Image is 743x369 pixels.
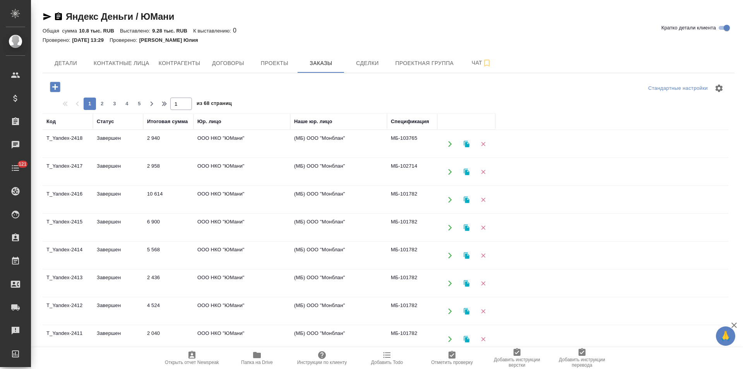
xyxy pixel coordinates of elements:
[43,242,93,269] td: T_Yandex-2414
[97,118,114,125] div: Статус
[554,357,610,368] span: Добавить инструкции перевода
[459,192,474,208] button: Клонировать
[475,136,491,152] button: Удалить
[193,298,290,325] td: ООО НКО "ЮМани"
[96,98,108,110] button: 2
[290,242,387,269] td: (МБ) ООО "Монблан"
[241,360,273,365] span: Папка на Drive
[442,192,458,208] button: Открыть
[54,12,63,21] button: Скопировать ссылку
[290,270,387,297] td: (МБ) ООО "Монблан"
[646,82,710,94] div: split button
[442,136,458,152] button: Открыть
[395,58,454,68] span: Проектная группа
[14,160,31,168] span: 121
[193,214,290,241] td: ООО НКО "ЮМани"
[193,326,290,353] td: ООО НКО "ЮМани"
[43,298,93,325] td: T_Yandex-2412
[43,12,52,21] button: Скопировать ссылку для ЯМессенджера
[459,247,474,263] button: Клонировать
[43,28,79,34] p: Общая сумма
[93,214,143,241] td: Завершен
[475,303,491,319] button: Удалить
[290,186,387,213] td: (МБ) ООО "Монблан"
[391,118,429,125] div: Спецификация
[93,270,143,297] td: Завершен
[43,37,72,43] p: Проверено:
[193,270,290,297] td: ООО НКО "ЮМани"
[224,347,289,369] button: Папка на Drive
[43,158,93,185] td: T_Yandex-2417
[66,11,174,22] a: Яндекс Деньги / ЮМани
[193,186,290,213] td: ООО НКО "ЮМани"
[289,347,354,369] button: Инструкции по клиенту
[459,220,474,235] button: Клонировать
[193,28,233,34] p: К выставлению:
[159,347,224,369] button: Открыть отчет Newspeak
[43,326,93,353] td: T_Yandex-2411
[442,303,458,319] button: Открыть
[143,186,193,213] td: 10 614
[121,100,133,108] span: 4
[159,58,200,68] span: Контрагенты
[121,98,133,110] button: 4
[489,357,545,368] span: Добавить инструкции верстки
[72,37,110,43] p: [DATE] 13:29
[387,158,437,185] td: МБ-102714
[719,328,732,344] span: 🙏
[387,214,437,241] td: МБ-101782
[442,220,458,235] button: Открыть
[710,79,728,98] span: Настроить таблицу
[387,298,437,325] td: МБ-101782
[484,347,550,369] button: Добавить инструкции верстки
[93,326,143,353] td: Завершен
[290,130,387,158] td: (МБ) ООО "Монблан"
[193,242,290,269] td: ООО НКО "ЮМани"
[290,158,387,185] td: (МБ) ООО "Монблан"
[93,242,143,269] td: Завершен
[96,100,108,108] span: 2
[475,220,491,235] button: Удалить
[290,298,387,325] td: (МБ) ООО "Монблан"
[79,28,120,34] p: 10.8 тыс. RUB
[108,100,121,108] span: 3
[43,270,93,297] td: T_Yandex-2413
[143,214,193,241] td: 6 900
[110,37,139,43] p: Проверено:
[143,298,193,325] td: 4 524
[133,98,146,110] button: 5
[716,326,735,346] button: 🙏
[459,331,474,347] button: Клонировать
[431,360,473,365] span: Отметить проверку
[475,247,491,263] button: Удалить
[442,164,458,180] button: Открыть
[43,214,93,241] td: T_Yandex-2415
[43,130,93,158] td: T_Yandex-2418
[139,37,204,43] p: [PERSON_NAME] Юлия
[143,242,193,269] td: 5 568
[459,136,474,152] button: Клонировать
[197,118,221,125] div: Юр. лицо
[290,326,387,353] td: (МБ) ООО "Монблан"
[43,26,734,35] div: 0
[475,331,491,347] button: Удалить
[475,164,491,180] button: Удалить
[143,270,193,297] td: 2 436
[108,98,121,110] button: 3
[93,130,143,158] td: Завершен
[302,58,339,68] span: Заказы
[371,360,403,365] span: Добавить Todo
[387,186,437,213] td: МБ-101782
[661,24,716,32] span: Кратко детали клиента
[349,58,386,68] span: Сделки
[165,360,219,365] span: Открыть отчет Newspeak
[193,130,290,158] td: ООО НКО "ЮМани"
[2,158,29,178] a: 121
[459,275,474,291] button: Клонировать
[463,58,500,68] span: Чат
[120,28,152,34] p: Выставлено:
[147,118,188,125] div: Итоговая сумма
[133,100,146,108] span: 5
[256,58,293,68] span: Проекты
[387,270,437,297] td: МБ-101782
